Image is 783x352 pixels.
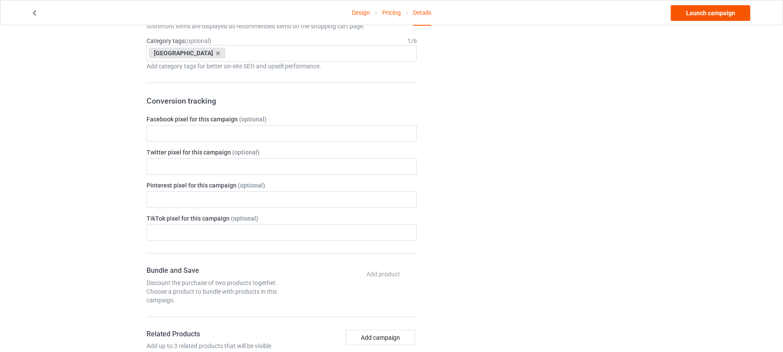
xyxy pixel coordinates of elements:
[147,62,417,70] div: Add category tags for better on-site SEO and upsell performance.
[147,278,279,305] div: Discount the purchase of two products together. Choose a product to bundle with products in this ...
[147,148,417,157] label: Twitter pixel for this campaign
[147,37,211,45] label: Category tags
[407,37,417,45] div: 1 / 6
[147,266,279,275] h4: Bundle and Save
[239,116,267,123] span: (optional)
[232,149,260,156] span: (optional)
[231,215,258,222] span: (optional)
[238,182,265,189] span: (optional)
[671,5,750,21] a: Launch campaign
[185,37,211,44] span: (optional)
[147,96,417,106] h3: Conversion tracking
[147,214,417,223] label: TikTok pixel for this campaign
[382,0,401,25] a: Pricing
[149,48,225,58] div: [GEOGRAPHIC_DATA]
[352,0,370,25] a: Design
[346,330,415,345] button: Add campaign
[147,330,279,339] h4: Related Products
[413,0,431,26] div: Details
[147,181,417,190] label: Pinterest pixel for this campaign
[147,115,417,124] label: Facebook pixel for this campaign
[147,22,417,30] div: Storefront items are displayed as recommended items on the shopping cart page.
